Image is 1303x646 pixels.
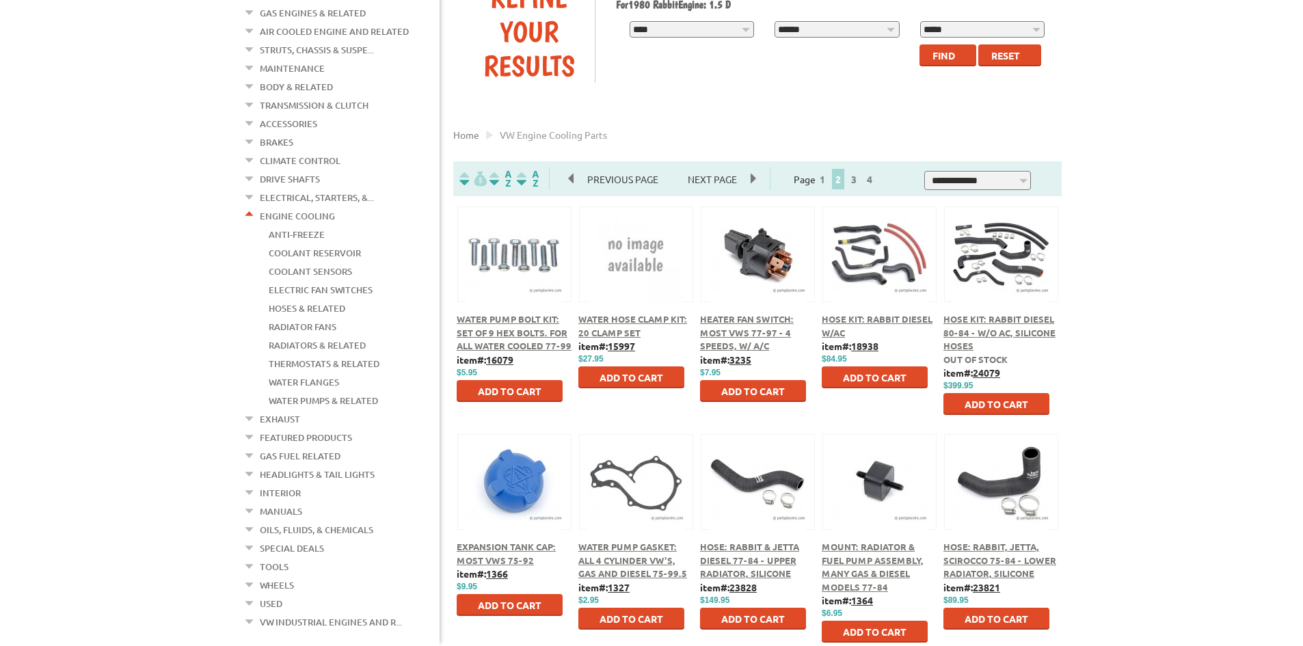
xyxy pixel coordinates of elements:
a: Struts, Chassis & Suspe... [260,41,374,59]
a: Maintenance [260,59,325,77]
span: $5.95 [457,368,477,377]
span: Next Page [674,169,751,189]
span: $7.95 [700,368,721,377]
span: Out of stock [943,353,1008,365]
u: 1366 [486,567,508,580]
a: Interior [260,484,301,502]
span: 2 [832,169,844,189]
a: VW Industrial Engines and R... [260,613,402,631]
a: Engine Cooling [260,207,335,225]
a: Oils, Fluids, & Chemicals [260,521,373,539]
a: Water Pumps & Related [269,392,378,409]
b: item#: [578,340,635,352]
a: Gas Fuel Related [260,447,340,465]
button: Add to Cart [457,594,563,616]
span: Add to Cart [600,613,663,625]
a: Hose Kit: Rabbit Diesel w/AC [822,313,932,338]
a: Wheels [260,576,294,594]
span: Reset [991,49,1020,62]
b: item#: [457,567,508,580]
a: Used [260,595,282,613]
a: Climate Control [260,152,340,170]
a: Brakes [260,133,293,151]
u: 23821 [973,581,1000,593]
span: $6.95 [822,608,842,618]
b: item#: [700,353,751,366]
span: Add to Cart [965,613,1028,625]
b: item#: [578,581,630,593]
button: Add to Cart [700,608,806,630]
img: Sort by Headline [487,171,514,187]
a: Heater Fan Switch: Most VWs 77-97 - 4 Speeds, w/ A/C [700,313,794,351]
a: Special Deals [260,539,324,557]
a: Radiator Fans [269,318,336,336]
u: 23828 [729,581,757,593]
button: Reset [978,44,1041,66]
button: Add to Cart [822,621,928,643]
u: 16079 [486,353,513,366]
span: $149.95 [700,595,729,605]
span: $399.95 [943,381,973,390]
b: item#: [457,353,513,366]
a: Coolant Reservoir [269,244,361,262]
u: 3235 [729,353,751,366]
button: Add to Cart [943,393,1049,415]
a: Water Pump Gasket: All 4 cylinder VW's, Gas and Diesel 75-99.5 [578,541,687,579]
button: Find [919,44,976,66]
button: Add to Cart [700,380,806,402]
button: Add to Cart [822,366,928,388]
b: item#: [943,366,1000,379]
a: Radiators & Related [269,336,366,354]
a: Hose Kit: Rabbit Diesel 80-84 - w/o AC, Silicone Hoses [943,313,1056,351]
span: Add to Cart [721,385,785,397]
button: Add to Cart [578,608,684,630]
a: Featured Products [260,429,352,446]
span: Add to Cart [965,398,1028,410]
span: $27.95 [578,354,604,364]
div: Page [770,167,900,190]
a: Body & Related [260,78,333,96]
span: Find [932,49,955,62]
u: 15997 [608,340,635,352]
span: Add to Cart [600,371,663,383]
a: Coolant Sensors [269,263,352,280]
span: Add to Cart [843,625,906,638]
a: Water Hose Clamp Kit: 20 Clamp Set [578,313,687,338]
u: 18938 [851,340,878,352]
a: Electrical, Starters, &... [260,189,374,206]
a: Water Pump Bolt Kit: Set of 9 hex bolts. For all water cooled 77-99 [457,313,572,351]
span: $9.95 [457,582,477,591]
a: Expansion Tank Cap: Most VWs 75-92 [457,541,556,566]
span: Add to Cart [478,599,541,611]
a: Mount: Radiator & Fuel Pump Assembly, many Gas & Diesel models 77-84 [822,541,924,593]
a: Thermostats & Related [269,355,379,373]
a: Anti-Freeze [269,226,325,243]
u: 1327 [608,581,630,593]
a: Tools [260,558,288,576]
a: Next Page [674,173,751,185]
span: VW engine cooling parts [500,129,607,141]
a: Hoses & Related [269,299,345,317]
span: Add to Cart [478,385,541,397]
span: Add to Cart [843,371,906,383]
b: item#: [700,581,757,593]
a: Accessories [260,115,317,133]
a: Hose: Rabbit & Jetta Diesel 77-84 - Upper Radiator, Silicone [700,541,799,579]
span: Home [453,129,479,141]
a: Exhaust [260,410,300,428]
span: $2.95 [578,595,599,605]
span: Hose: Rabbit, Jetta, Scirocco 75-84 - Lower Radiator, Silicone [943,541,1056,579]
img: Sort by Sales Rank [514,171,541,187]
a: Headlights & Tail Lights [260,466,375,483]
a: Drive Shafts [260,170,320,188]
b: item#: [822,340,878,352]
a: 3 [848,173,860,185]
a: Manuals [260,502,302,520]
u: 24079 [973,366,1000,379]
